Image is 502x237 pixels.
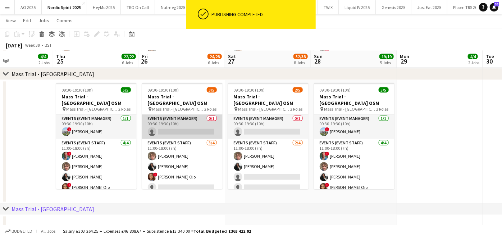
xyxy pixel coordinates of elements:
[12,70,94,78] div: Mass Trial - [GEOGRAPHIC_DATA]
[485,57,494,65] span: 30
[40,228,57,234] span: All jobs
[55,57,65,65] span: 25
[400,53,409,60] span: Mon
[494,2,499,6] span: 32
[380,60,393,65] div: 5 Jobs
[293,87,303,93] span: 2/5
[468,54,478,59] span: 4/4
[320,87,351,93] span: 09:30-19:30 (10h)
[207,87,217,93] span: 3/5
[490,3,498,11] a: 32
[56,115,137,139] app-card-role: Events (Event Manager)1/109:30-19:30 (10h)![PERSON_NAME]
[447,0,488,14] button: Ploom TRS 2025
[155,0,191,14] button: Nutmeg 2025
[4,227,33,235] button: Budgeted
[56,17,73,24] span: Comms
[87,0,121,14] button: HeyMo 2025
[193,228,251,234] span: Total Budgeted £363 412.92
[15,0,42,14] button: AO 2025
[24,42,42,48] span: Week 39
[228,53,236,60] span: Sat
[205,106,217,112] span: 2 Roles
[62,87,93,93] span: 09:30-19:30 (10h)
[228,115,309,139] app-card-role: Events (Event Manager)0/109:30-19:30 (10h)
[379,54,394,59] span: 19/19
[121,0,155,14] button: TRO On Call
[294,60,307,65] div: 8 Jobs
[148,87,179,93] span: 09:30-19:30 (10h)
[6,17,16,24] span: View
[228,139,309,195] app-card-role: Events (Event Staff)2/411:00-18:00 (7h)[PERSON_NAME][PERSON_NAME]
[324,106,376,112] span: Mass Trial - [GEOGRAPHIC_DATA] OSM
[379,87,389,93] span: 5/5
[411,0,447,14] button: Just Eat 2025
[238,106,291,112] span: Mass Trial - [GEOGRAPHIC_DATA] OSM
[153,173,158,177] span: !
[228,93,309,106] h3: Mass Trial - [GEOGRAPHIC_DATA] OSM
[67,183,72,187] span: !
[67,106,119,112] span: Mass Trial - [GEOGRAPHIC_DATA] OSM
[293,54,308,59] span: 32/38
[291,106,303,112] span: 2 Roles
[325,127,329,132] span: !
[399,57,409,65] span: 29
[211,11,313,18] div: Publishing completed
[63,228,251,234] div: Salary £303 264.25 + Expenses £46 808.67 + Subsistence £13 340.00 =
[318,0,339,14] button: TWIX
[376,106,389,112] span: 2 Roles
[314,139,394,195] app-card-role: Events (Event Staff)4/411:00-18:00 (7h)![PERSON_NAME][PERSON_NAME][PERSON_NAME]![PERSON_NAME] Ojo
[3,16,19,25] a: View
[141,57,148,65] span: 26
[38,17,49,24] span: Jobs
[314,53,323,60] span: Sun
[45,42,52,48] div: BST
[142,139,223,195] app-card-role: Events (Event Staff)3/411:00-18:00 (7h)[PERSON_NAME][PERSON_NAME]![PERSON_NAME] Ojo
[122,54,136,59] span: 22/22
[12,205,94,213] div: Mass Trial - [GEOGRAPHIC_DATA]
[152,106,205,112] span: Mass Trial - [GEOGRAPHIC_DATA] OSM
[234,87,265,93] span: 09:30-19:30 (10h)
[468,60,479,65] div: 2 Jobs
[67,127,72,132] span: !
[325,183,329,187] span: !
[376,0,411,14] button: Genesis 2025
[142,83,223,189] app-job-card: 09:30-19:30 (10h)3/5Mass Trial - [GEOGRAPHIC_DATA] OSM Mass Trial - [GEOGRAPHIC_DATA] OSM2 RolesE...
[325,152,329,156] span: !
[142,115,223,139] app-card-role: Events (Event Manager)0/109:30-19:30 (10h)
[314,93,394,106] h3: Mass Trial - [GEOGRAPHIC_DATA] OSM
[38,54,48,59] span: 4/4
[56,139,137,195] app-card-role: Events (Event Staff)4/411:00-18:00 (7h)![PERSON_NAME][PERSON_NAME][PERSON_NAME]![PERSON_NAME] Ojo
[56,53,65,60] span: Thu
[121,87,131,93] span: 5/5
[228,83,309,189] app-job-card: 09:30-19:30 (10h)2/5Mass Trial - [GEOGRAPHIC_DATA] OSM Mass Trial - [GEOGRAPHIC_DATA] OSM2 RolesE...
[313,57,323,65] span: 28
[38,60,50,65] div: 2 Jobs
[12,229,32,234] span: Budgeted
[208,60,222,65] div: 6 Jobs
[6,42,22,49] div: [DATE]
[54,16,76,25] a: Comms
[142,53,148,60] span: Fri
[227,57,236,65] span: 27
[339,0,376,14] button: Liquid IV 2025
[56,83,137,189] app-job-card: 09:30-19:30 (10h)5/5Mass Trial - [GEOGRAPHIC_DATA] OSM Mass Trial - [GEOGRAPHIC_DATA] OSM2 RolesE...
[486,53,494,60] span: Tue
[42,0,87,14] button: Nordic Spirit 2025
[23,17,31,24] span: Edit
[67,152,72,156] span: !
[314,83,394,189] app-job-card: 09:30-19:30 (10h)5/5Mass Trial - [GEOGRAPHIC_DATA] OSM Mass Trial - [GEOGRAPHIC_DATA] OSM2 RolesE...
[207,54,222,59] span: 24/28
[122,60,136,65] div: 6 Jobs
[56,93,137,106] h3: Mass Trial - [GEOGRAPHIC_DATA] OSM
[314,115,394,139] app-card-role: Events (Event Manager)1/109:30-19:30 (10h)![PERSON_NAME]
[119,106,131,112] span: 2 Roles
[36,16,52,25] a: Jobs
[142,93,223,106] h3: Mass Trial - [GEOGRAPHIC_DATA] OSM
[20,16,34,25] a: Edit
